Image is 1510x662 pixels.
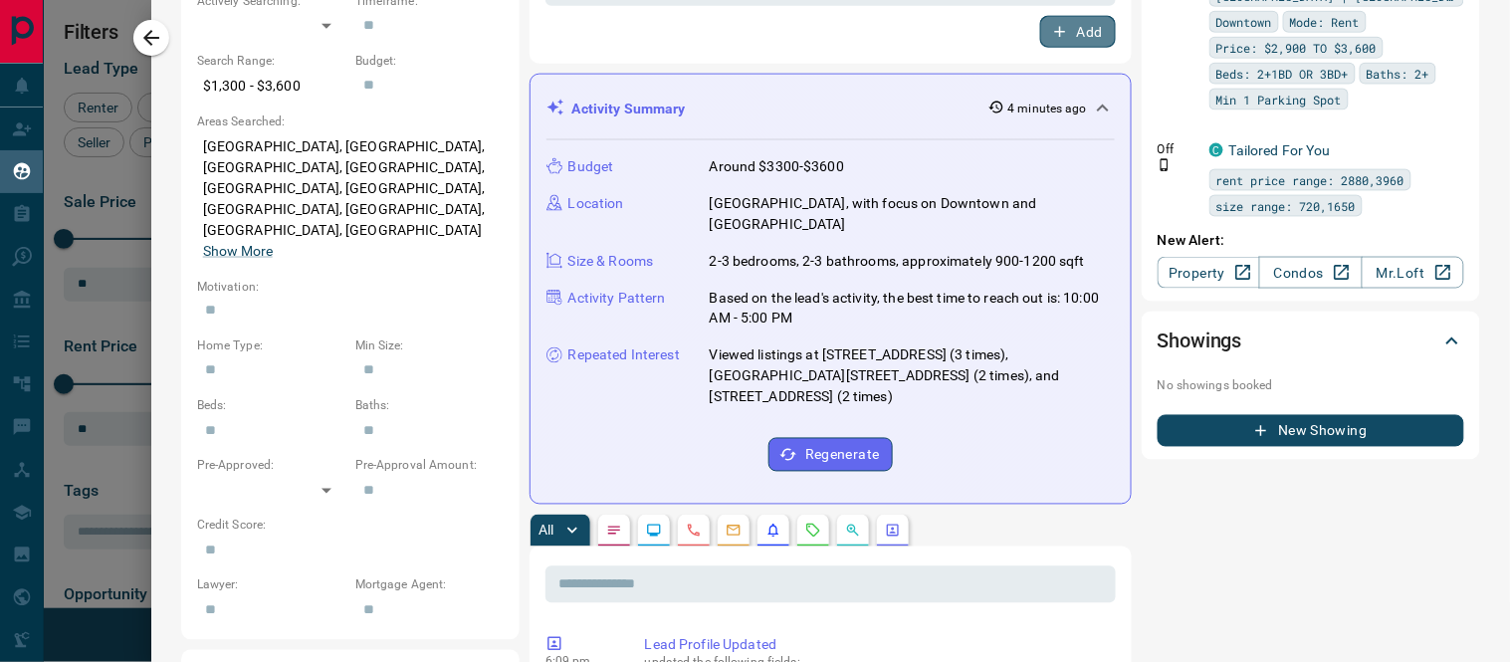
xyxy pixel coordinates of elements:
[710,156,844,177] p: Around $3300-$3600
[885,523,901,539] svg: Agent Actions
[710,345,1115,408] p: Viewed listings at [STREET_ADDRESS] (3 times), [GEOGRAPHIC_DATA][STREET_ADDRESS] (2 times), and [...
[1008,100,1087,117] p: 4 minutes ago
[572,99,686,119] p: Activity Summary
[355,397,504,415] p: Baths:
[1290,12,1360,32] span: Mode: Rent
[197,337,345,355] p: Home Type:
[546,91,1115,127] div: Activity Summary4 minutes ago
[1367,64,1429,84] span: Baths: 2+
[203,241,273,262] button: Show More
[1158,318,1464,365] div: Showings
[845,523,861,539] svg: Opportunities
[197,70,345,103] p: $1,300 - $3,600
[805,523,821,539] svg: Requests
[1216,38,1377,58] span: Price: $2,900 TO $3,600
[1216,90,1342,110] span: Min 1 Parking Spot
[197,517,504,535] p: Credit Score:
[355,457,504,475] p: Pre-Approval Amount:
[197,457,345,475] p: Pre-Approved:
[568,156,614,177] p: Budget
[355,52,504,70] p: Budget:
[1216,170,1404,190] span: rent price range: 2880,3960
[1158,326,1242,357] h2: Showings
[197,576,345,594] p: Lawyer:
[568,345,680,366] p: Repeated Interest
[1158,415,1464,447] button: New Showing
[765,523,781,539] svg: Listing Alerts
[197,278,504,296] p: Motivation:
[355,337,504,355] p: Min Size:
[197,397,345,415] p: Beds:
[1209,143,1223,157] div: condos.ca
[1216,64,1349,84] span: Beds: 2+1BD OR 3BD+
[197,52,345,70] p: Search Range:
[568,251,654,272] p: Size & Rooms
[1158,230,1464,251] p: New Alert:
[1259,257,1362,289] a: Condos
[726,523,742,539] svg: Emails
[645,635,1108,656] p: Lead Profile Updated
[606,523,622,539] svg: Notes
[355,576,504,594] p: Mortgage Agent:
[1362,257,1464,289] a: Mr.Loft
[1216,12,1272,32] span: Downtown
[710,288,1115,330] p: Based on the lead's activity, the best time to reach out is: 10:00 AM - 5:00 PM
[197,130,504,268] p: [GEOGRAPHIC_DATA], [GEOGRAPHIC_DATA], [GEOGRAPHIC_DATA], [GEOGRAPHIC_DATA], [GEOGRAPHIC_DATA], [G...
[1229,142,1331,158] a: Tailored For You
[1040,16,1116,48] button: Add
[1158,377,1464,395] p: No showings booked
[646,523,662,539] svg: Lead Browsing Activity
[568,288,666,309] p: Activity Pattern
[1158,158,1172,172] svg: Push Notification Only
[710,251,1085,272] p: 2-3 bedrooms, 2-3 bathrooms, approximately 900-1200 sqft
[1216,196,1356,216] span: size range: 720,1650
[686,523,702,539] svg: Calls
[1158,257,1260,289] a: Property
[568,193,624,214] p: Location
[539,524,554,538] p: All
[768,438,893,472] button: Regenerate
[1158,140,1197,158] p: Off
[197,112,504,130] p: Areas Searched:
[710,193,1115,235] p: [GEOGRAPHIC_DATA], with focus on Downtown and [GEOGRAPHIC_DATA]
